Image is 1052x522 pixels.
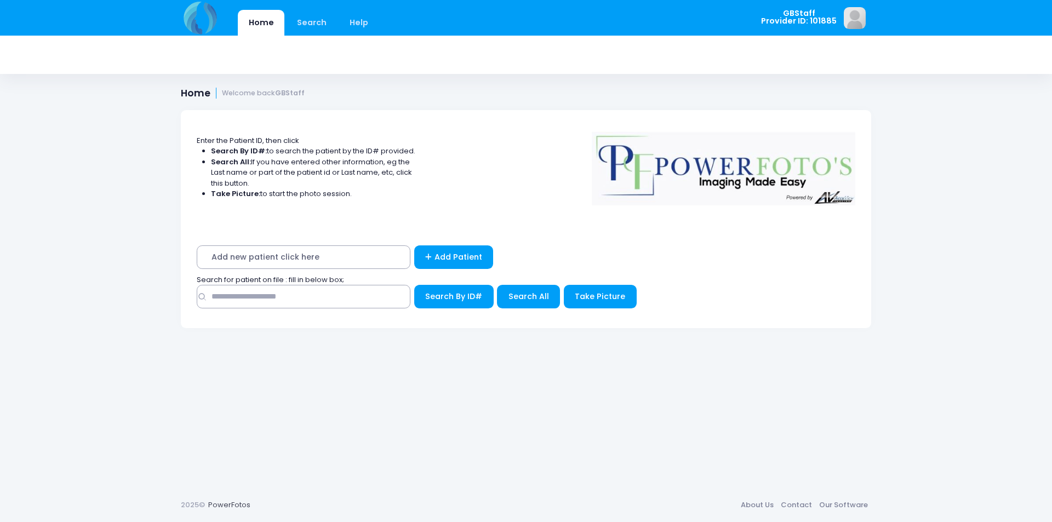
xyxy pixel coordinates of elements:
[414,245,494,269] a: Add Patient
[238,10,284,36] a: Home
[425,291,482,302] span: Search By ID#
[211,157,416,189] li: If you have entered other information, eg the Last name or part of the patient id or Last name, e...
[286,10,337,36] a: Search
[275,88,305,97] strong: GBStaff
[211,157,251,167] strong: Search All:
[508,291,549,302] span: Search All
[211,188,416,199] li: to start the photo session.
[181,500,205,510] span: 2025©
[197,274,344,285] span: Search for patient on file : fill in below box;
[211,146,267,156] strong: Search By ID#:
[564,285,637,308] button: Take Picture
[575,291,625,302] span: Take Picture
[844,7,866,29] img: image
[737,495,777,515] a: About Us
[761,9,837,25] span: GBStaff Provider ID: 101885
[815,495,871,515] a: Our Software
[777,495,815,515] a: Contact
[339,10,379,36] a: Help
[414,285,494,308] button: Search By ID#
[211,188,260,199] strong: Take Picture:
[222,89,305,97] small: Welcome back
[587,124,861,205] img: Logo
[211,146,416,157] li: to search the patient by the ID# provided.
[197,245,410,269] span: Add new patient click here
[208,500,250,510] a: PowerFotos
[197,135,299,146] span: Enter the Patient ID, then click
[181,88,305,99] h1: Home
[497,285,560,308] button: Search All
